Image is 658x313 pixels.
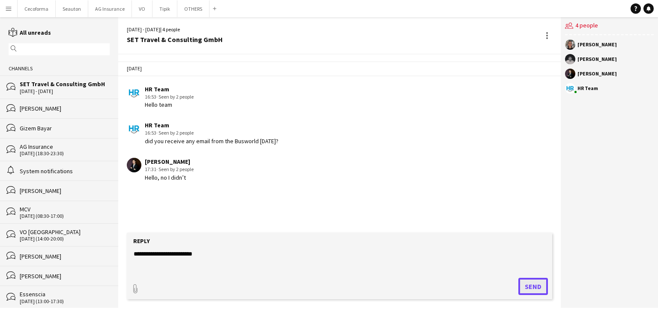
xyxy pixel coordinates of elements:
[9,29,51,36] a: All unreads
[577,71,617,76] div: [PERSON_NAME]
[20,88,110,94] div: [DATE] - [DATE]
[145,85,194,93] div: HR Team
[20,150,110,156] div: [DATE] (18:30-23:30)
[145,137,278,145] div: did you receive any email from the Busworld [DATE]?
[56,0,88,17] button: Seauton
[518,278,548,295] button: Send
[577,86,598,91] div: HR Team
[20,143,110,150] div: AG Insurance
[145,174,194,181] div: Hello, no I didn’t
[156,166,194,172] span: · Seen by 2 people
[127,36,223,43] div: SET Travel & Consulting GmbH
[20,253,110,260] div: [PERSON_NAME]
[145,166,194,173] div: 17:31
[156,93,194,100] span: · Seen by 2 people
[145,101,194,108] div: Hello team
[153,0,177,17] button: Tipik
[133,237,150,245] label: Reply
[20,298,110,304] div: [DATE] (13:00-17:30)
[20,80,110,88] div: SET Travel & Consulting GmbH
[18,0,56,17] button: Cecoforma
[127,26,223,33] div: [DATE] - [DATE] | 4 people
[565,17,654,35] div: 4 people
[20,167,110,175] div: System notifications
[156,129,194,136] span: · Seen by 2 people
[20,187,110,195] div: [PERSON_NAME]
[20,236,110,242] div: [DATE] (14:00-20:00)
[88,0,132,17] button: AG Insurance
[20,205,110,213] div: MCV
[145,93,194,101] div: 16:53
[20,124,110,132] div: Gizem Bayar
[145,158,194,166] div: [PERSON_NAME]
[20,228,110,236] div: VO [GEOGRAPHIC_DATA]
[20,290,110,298] div: Essenscia
[577,42,617,47] div: [PERSON_NAME]
[145,129,278,137] div: 16:53
[577,57,617,62] div: [PERSON_NAME]
[177,0,209,17] button: OTHERS
[20,272,110,280] div: [PERSON_NAME]
[132,0,153,17] button: VO
[20,213,110,219] div: [DATE] (08:30-17:00)
[118,61,561,76] div: [DATE]
[20,105,110,112] div: [PERSON_NAME]
[145,121,278,129] div: HR Team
